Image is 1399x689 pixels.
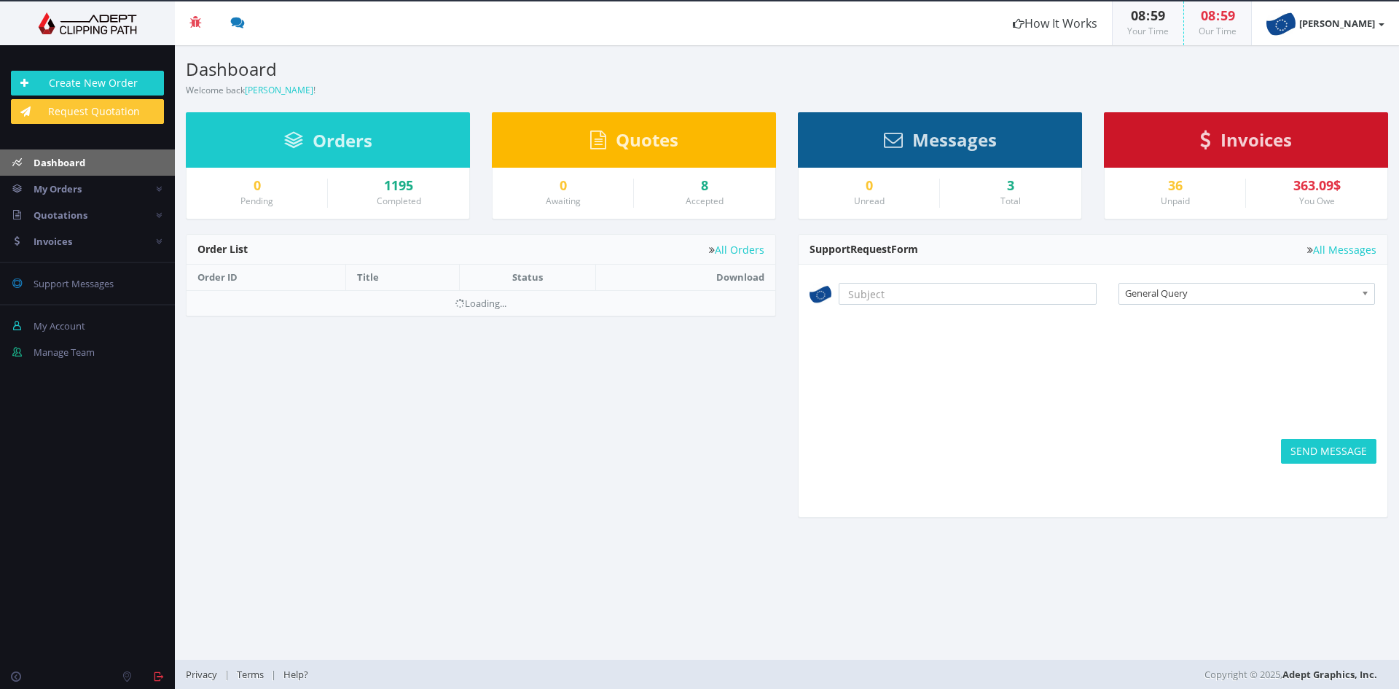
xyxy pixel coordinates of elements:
small: You Owe [1299,195,1335,207]
img: Adept Graphics [11,12,164,34]
span: Copyright © 2025, [1204,667,1377,682]
th: Order ID [187,265,346,290]
div: 363.09$ [1257,179,1376,193]
a: How It Works [998,1,1112,45]
small: Welcome back ! [186,84,316,96]
a: 0 [197,179,316,193]
span: Request [850,242,891,256]
a: Terms [230,668,271,681]
span: My Account [34,319,85,332]
small: Accepted [686,195,724,207]
span: Orders [313,128,372,152]
a: Privacy [186,668,224,681]
a: Help? [276,668,316,681]
img: timthumb.php [810,283,831,305]
span: 59 [1220,7,1235,24]
a: 0 [810,179,928,193]
a: Invoices [1200,136,1292,149]
a: 0 [503,179,622,193]
a: 36 [1116,179,1234,193]
img: timthumb.php [1266,9,1296,38]
th: Download [595,265,775,290]
a: Messages [884,136,997,149]
span: 59 [1151,7,1165,24]
small: Your Time [1127,25,1169,37]
span: Manage Team [34,346,95,359]
a: Quotes [590,136,678,149]
input: Subject [839,283,1097,305]
span: : [1215,7,1220,24]
a: Request Quotation [11,99,164,124]
a: 1195 [339,179,458,193]
span: 08 [1131,7,1145,24]
small: Pending [240,195,273,207]
small: Total [1000,195,1021,207]
small: Unpaid [1161,195,1190,207]
div: 3 [951,179,1070,193]
a: Create New Order [11,71,164,96]
button: SEND MESSAGE [1281,439,1376,464]
strong: [PERSON_NAME] [1299,17,1375,30]
span: Invoices [34,235,72,248]
small: Our Time [1199,25,1237,37]
small: Completed [377,195,421,207]
a: 8 [645,179,764,193]
div: | | [186,660,987,689]
a: All Messages [1307,244,1376,255]
span: My Orders [34,182,82,195]
small: Unread [854,195,885,207]
span: Messages [912,128,997,152]
span: Quotations [34,209,87,222]
span: Order List [197,242,248,256]
span: Quotes [616,128,678,152]
span: General Query [1125,284,1355,303]
th: Title [346,265,460,290]
span: Invoices [1220,128,1292,152]
span: Dashboard [34,156,85,169]
span: : [1145,7,1151,24]
a: All Orders [709,244,764,255]
a: Adept Graphics, Inc. [1282,668,1377,681]
span: Support Messages [34,277,114,290]
a: Orders [284,137,372,150]
span: 08 [1201,7,1215,24]
small: Awaiting [546,195,581,207]
h3: Dashboard [186,60,776,79]
td: Loading... [187,290,775,316]
a: [PERSON_NAME] [245,84,313,96]
a: [PERSON_NAME] [1252,1,1399,45]
th: Status [460,265,596,290]
span: Support Form [810,242,918,256]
